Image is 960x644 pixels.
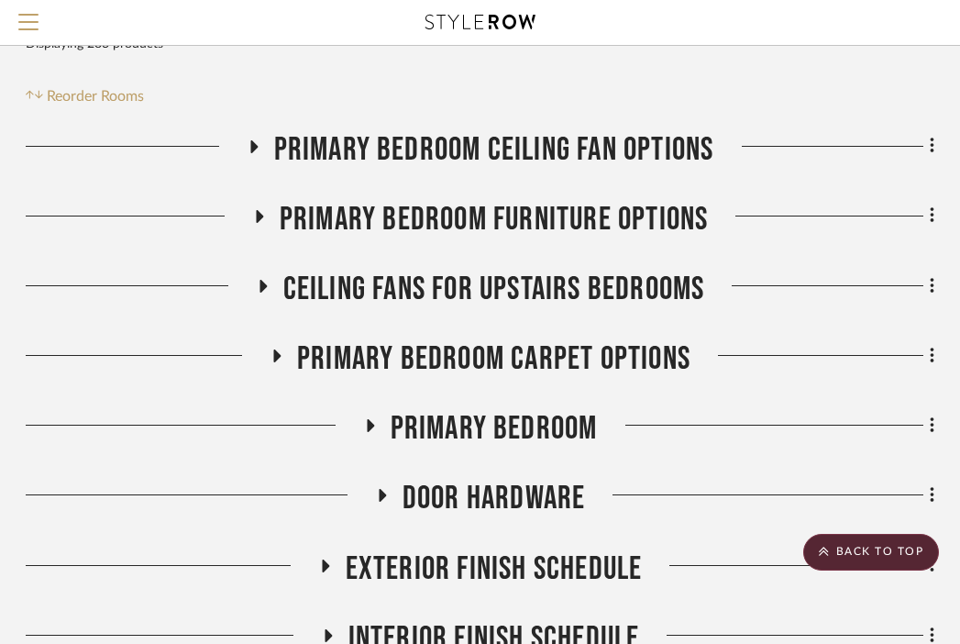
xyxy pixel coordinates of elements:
button: Reorder Rooms [26,85,144,107]
span: EXTERIOR FINISH SCHEDULE [346,550,643,589]
span: Reorder Rooms [47,85,144,107]
scroll-to-top-button: BACK TO TOP [803,534,939,571]
span: Primary Bedroom [391,409,598,449]
span: DOOR HARDWARE [403,479,586,518]
span: Primary Bedroom Ceiling Fan Options [274,130,714,170]
span: Primary Bedroom furniture Options [280,200,709,239]
span: Primary Bedroom Carpet Options [297,339,690,379]
span: Ceiling fans for upstairs bedrooms [283,270,705,309]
